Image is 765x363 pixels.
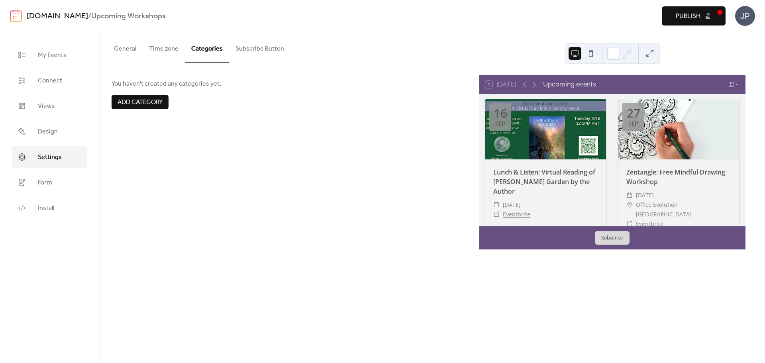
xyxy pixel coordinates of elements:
[662,6,726,26] button: Publish
[626,200,633,210] div: ​
[12,44,87,66] a: My Events
[38,76,62,86] span: Connect
[495,121,505,127] div: Sep
[38,127,58,137] span: Design
[12,70,87,91] a: Connect
[627,107,640,119] div: 27
[494,107,507,119] div: 16
[112,79,447,89] span: You haven't created any categories yet.
[27,9,88,24] a: [DOMAIN_NAME]
[735,6,755,26] div: JP
[38,178,52,188] span: Form
[626,190,633,200] div: ​
[12,95,87,117] a: Views
[108,32,143,62] button: General
[118,98,163,107] span: Add category
[38,102,55,111] span: Views
[12,146,87,168] a: Settings
[636,200,731,219] span: Office Evolution [GEOGRAPHIC_DATA]
[493,168,595,196] a: Lunch & Listen: Virtual Reading of [PERSON_NAME] Garden by the Author
[143,32,185,62] button: Time zone
[636,220,663,228] a: Eventbrite
[91,9,166,24] b: Upcoming Workshops
[595,231,630,245] button: Subscribe
[493,210,500,219] div: ​
[626,168,725,186] a: Zentangle: Free Mindful Drawing Workshop
[503,200,521,210] span: [DATE]
[493,200,500,210] div: ​
[38,153,62,162] span: Settings
[229,32,290,62] button: Subscribe Button
[38,204,54,213] span: Install
[543,80,596,89] div: Upcoming events
[12,197,87,219] a: Install
[12,172,87,193] a: Form
[185,32,229,63] button: Categories
[88,9,91,24] b: /
[628,121,638,127] div: Sep
[12,121,87,142] a: Design
[112,95,169,109] button: Add category
[485,225,606,259] div: Join us for a virtual reading of [PERSON_NAME] Garden by the author while enjoying your lunch - i...
[626,219,633,229] div: ​
[38,51,67,60] span: My Events
[676,12,700,21] span: Publish
[636,190,654,200] span: [DATE]
[10,10,22,22] img: logo
[503,210,530,218] a: Eventbrite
